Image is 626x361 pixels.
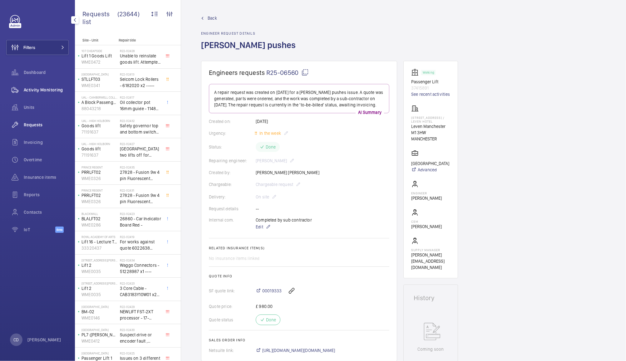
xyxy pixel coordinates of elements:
[201,31,299,36] h2: Engineer request details
[209,69,265,76] span: Engineers requests
[256,288,282,294] a: 00019333
[81,119,117,123] p: UAL - High Holborn
[81,105,117,112] p: 88043218
[27,337,61,343] p: [PERSON_NAME]
[81,188,117,192] p: Prince Regent
[75,38,116,42] p: Site - Unit
[120,332,161,344] span: Suspect drive or encoder fault , technical assistance required, also lift 6 needs a look at to se...
[24,69,69,76] span: Dashboard
[262,347,335,354] span: [URL][DOMAIN_NAME][DOMAIN_NAME]
[81,338,117,344] p: WME0412
[24,227,55,233] span: IoT
[411,167,449,173] a: Advanced
[120,76,161,89] span: Selcom Lock Rollers - 6182020 x2 -----
[24,87,69,93] span: Activity Monitoring
[81,315,117,321] p: WME0146
[411,116,450,123] p: [STREET_ADDRESS] / leven hotel
[24,157,69,163] span: Overtime
[24,192,69,198] span: Reports
[120,285,161,298] span: 3 Core Cable - CAB3183Y10W01 x20 -----
[411,195,442,201] p: [PERSON_NAME]
[81,222,117,228] p: WME0286
[411,123,450,129] p: Leven Manchester
[81,285,117,291] p: Lift 2
[81,76,117,82] p: STLLFT03
[411,69,421,76] img: elevator.svg
[81,198,117,205] p: WME0326
[81,328,117,332] p: [GEOGRAPHIC_DATA]
[266,69,309,76] span: R25-06560
[81,351,117,355] p: [GEOGRAPHIC_DATA]
[81,268,117,275] p: WME0035
[81,192,117,198] p: PRRLFT02
[120,309,161,321] span: NEWLIFT FST-2XT processor - 17-02000003 1021,00 euros x1
[209,246,389,250] h2: Related insurance item(s)
[120,119,161,123] h2: R22-02432
[262,288,282,294] span: 00019333
[411,248,450,252] p: Supply manager
[120,49,161,53] h2: R22-02428
[6,40,69,55] button: Filters
[81,216,117,222] p: BLALFT02
[13,337,19,343] p: CD
[55,227,64,233] span: Beta
[24,209,69,215] span: Contacts
[411,252,450,271] p: [PERSON_NAME][EMAIL_ADDRESS][DOMAIN_NAME]
[120,262,161,275] span: Waggo Connectors - 51228987 x1 ----
[81,72,117,76] p: [GEOGRAPHIC_DATA]
[356,109,384,115] p: AI Summary
[120,72,161,76] h2: R22-02413
[120,192,161,205] span: 27828 - Fusion 9w 4 pin Fluorescent Lamp / Bulb - Used on Prince regent lift No2 car top test con...
[81,123,117,129] p: Goods lift
[24,139,69,145] span: Invoicing
[256,224,263,230] span: Edit
[81,332,117,338] p: PL7 ([PERSON_NAME]) DONT SERVICE
[120,188,161,192] h2: R22-02431
[411,220,442,223] p: CSM
[120,165,161,169] h2: R22-02435
[417,346,444,352] p: Coming soon
[120,216,161,228] span: 26860 - Car Indicator Board Red -
[81,309,117,315] p: BM-02
[81,59,117,65] p: WME0472
[120,328,161,332] h2: R22-02430
[120,123,161,135] span: Safety governor top and bottom switches not working from an immediate defect. Lift passenger lift...
[81,281,117,285] p: [STREET_ADDRESS][PERSON_NAME]
[24,122,69,128] span: Requests
[256,347,335,354] a: [URL][DOMAIN_NAME][DOMAIN_NAME]
[81,165,117,169] p: Prince Regent
[24,104,69,110] span: Units
[120,95,161,99] h2: R22-02417
[81,152,117,158] p: 71191637
[423,71,434,74] p: Working
[81,169,117,175] p: PRRLFT02
[119,38,160,42] p: Repair title
[120,142,161,146] h2: R22-02427
[120,258,161,262] h2: R22-02434
[81,146,117,152] p: Goods lift
[411,160,449,167] p: [GEOGRAPHIC_DATA]
[81,175,117,182] p: WME0326
[209,274,389,278] h2: Quote info
[120,146,161,158] span: [GEOGRAPHIC_DATA] two lifts off for safety governor rope switches at top and bottom. Immediate de...
[81,95,117,99] p: UAL - Camberwell College of Arts
[81,129,117,135] p: 71191637
[81,262,117,268] p: Lift 2
[201,39,299,61] h1: [PERSON_NAME] pushes
[120,305,161,309] h2: R22-02429
[120,281,161,285] h2: R22-02420
[81,258,117,262] p: [STREET_ADDRESS][PERSON_NAME]
[24,174,69,180] span: Insurance items
[81,305,117,309] p: [GEOGRAPHIC_DATA]
[214,89,384,108] p: A repair request was created on [DATE] for a [PERSON_NAME] pushes issue. A quote was generated, p...
[81,99,117,105] p: A Block Passenger Lift 2 (B) L/H
[414,295,448,301] h1: History
[120,53,161,65] span: Unable to reinstate goods lift. Attempted to swap control boards with PL2, no difference. Technic...
[411,191,442,195] p: Engineer
[411,129,450,142] p: M1 3HW MANCHESTER
[81,235,117,239] p: royal academy of arts
[120,99,161,112] span: Oil collector pot 16mm guide - 11482 x2
[81,53,117,59] p: Lift 1 Goods Lift
[120,239,161,251] span: For works against quote 6022638 @£2197.00
[81,291,117,298] p: WME0035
